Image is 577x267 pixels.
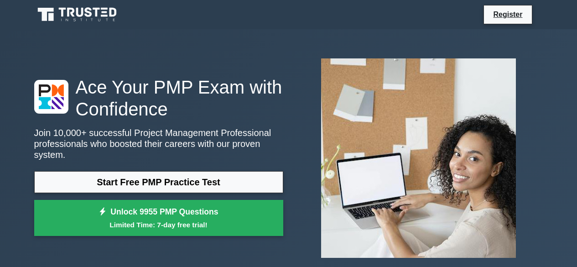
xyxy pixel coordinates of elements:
[34,200,283,236] a: Unlock 9955 PMP QuestionsLimited Time: 7-day free trial!
[488,9,528,20] a: Register
[46,220,272,230] small: Limited Time: 7-day free trial!
[34,76,283,120] h1: Ace Your PMP Exam with Confidence
[34,127,283,160] p: Join 10,000+ successful Project Management Professional professionals who boosted their careers w...
[34,171,283,193] a: Start Free PMP Practice Test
